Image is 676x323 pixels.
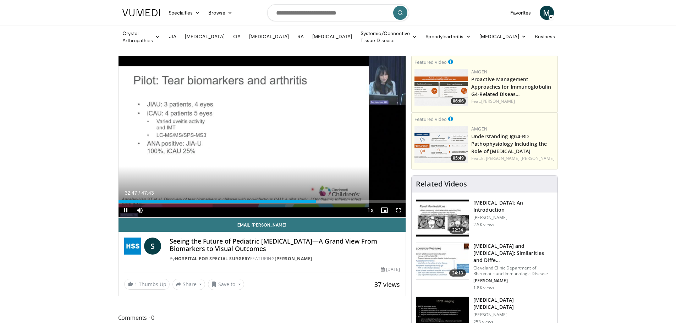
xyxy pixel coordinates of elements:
div: Feat. [471,98,555,105]
img: 639ae221-5c05-4739-ae6e-a8d6e95da367.150x105_q85_crop-smart_upscale.jpg [416,243,469,280]
small: Featured Video [414,59,447,65]
img: VuMedi Logo [122,9,160,16]
a: Amgen [471,126,487,132]
button: Playback Rate [363,203,377,217]
a: JIA [165,29,181,44]
img: 47980f05-c0f7-4192-9362-4cb0fcd554e5.150x105_q85_crop-smart_upscale.jpg [416,200,469,236]
button: Enable picture-in-picture mode [377,203,391,217]
a: RA [293,29,308,44]
button: Mute [133,203,147,217]
span: 05:49 [451,155,466,161]
p: [PERSON_NAME] [473,312,553,318]
a: Spondyloarthritis [421,29,475,44]
h3: [MEDICAL_DATA] [MEDICAL_DATA] [473,296,553,311]
span: 06:06 [451,98,466,104]
a: 22:34 [MEDICAL_DATA]: An Introduction [PERSON_NAME] 2.5K views [416,199,553,237]
button: Fullscreen [391,203,406,217]
div: [DATE] [381,266,400,273]
span: 22:34 [449,227,466,234]
a: Systemic/Connective Tissue Disease [356,30,421,44]
img: 3e5b4ad1-6d9b-4d8f-ba8e-7f7d389ba880.png.150x105_q85_crop-smart_upscale.png [414,126,468,163]
a: [MEDICAL_DATA] [181,29,229,44]
span: 32:47 [125,190,137,196]
p: 2.5K views [473,222,494,228]
div: Feat. [471,155,555,162]
h4: Seeing the Future of Pediatric [MEDICAL_DATA]—A Grand View From Biomarkers to Visual Outcomes [170,238,400,253]
a: Browse [204,6,237,20]
a: Business [531,29,567,44]
img: Hospital for Special Surgery [124,238,141,255]
a: E. [PERSON_NAME] [PERSON_NAME] [481,155,555,161]
h3: [MEDICAL_DATA] and [MEDICAL_DATA]: Similarities and Diffe… [473,243,553,264]
a: [PERSON_NAME] [481,98,515,104]
a: Understanding IgG4-RD Pathophysiology Including the Role of [MEDICAL_DATA] [471,133,547,155]
a: Crystal Arthropathies [118,30,165,44]
h3: [MEDICAL_DATA]: An Introduction [473,199,553,213]
p: 1.8K views [473,285,494,291]
a: Hospital for Special Surgery [175,256,250,262]
span: Comments 0 [118,313,406,322]
span: 37 views [374,280,400,289]
a: 1 Thumbs Up [124,279,170,290]
a: [MEDICAL_DATA] [245,29,293,44]
a: M [540,6,554,20]
p: [PERSON_NAME] [473,278,553,284]
a: OA [229,29,245,44]
video-js: Video Player [119,56,406,218]
a: S [144,238,161,255]
div: By FEATURING [170,256,400,262]
a: 05:49 [414,126,468,163]
a: Proactive Management Approaches for Immunoglobulin G4-Related Diseas… [471,76,551,98]
button: Save to [208,279,244,290]
input: Search topics, interventions [267,4,409,21]
button: Pause [119,203,133,217]
span: 47:43 [141,190,154,196]
a: Favorites [506,6,535,20]
span: / [139,190,140,196]
span: 24:13 [449,269,466,277]
a: [PERSON_NAME] [275,256,312,262]
span: 1 [134,281,137,288]
button: Share [172,279,205,290]
p: Cleveland Clinic Department of Rheumatic and Immunologic Disease [473,265,553,277]
a: Email [PERSON_NAME] [119,218,406,232]
a: Amgen [471,69,487,75]
p: [PERSON_NAME] [473,215,553,221]
a: Specialties [164,6,204,20]
h4: Related Videos [416,180,467,188]
a: 06:06 [414,69,468,106]
div: Progress Bar [119,200,406,203]
img: b07e8bac-fd62-4609-bac4-e65b7a485b7c.png.150x105_q85_crop-smart_upscale.png [414,69,468,106]
a: 24:13 [MEDICAL_DATA] and [MEDICAL_DATA]: Similarities and Diffe… Cleveland Clinic Department of R... [416,243,553,291]
small: Featured Video [414,116,447,122]
a: [MEDICAL_DATA] [475,29,531,44]
a: [MEDICAL_DATA] [308,29,356,44]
